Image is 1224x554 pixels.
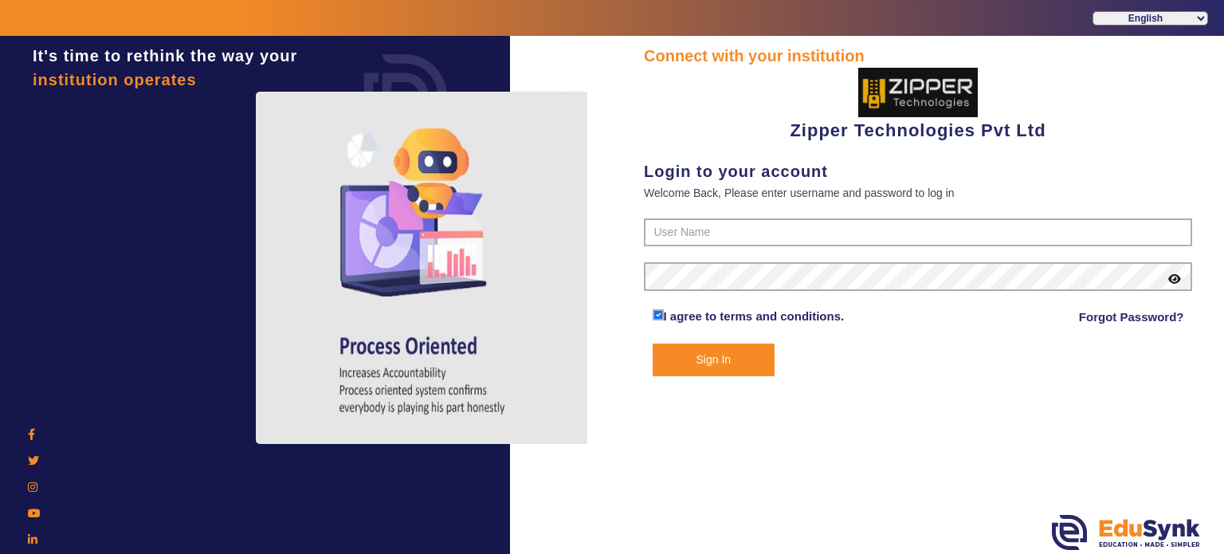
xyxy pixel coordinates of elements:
[346,36,465,155] img: login.png
[858,68,978,117] img: 36227e3f-cbf6-4043-b8fc-b5c5f2957d0a
[1079,308,1184,327] a: Forgot Password?
[644,183,1192,202] div: Welcome Back, Please enter username and password to log in
[644,218,1192,247] input: User Name
[644,68,1192,143] div: Zipper Technologies Pvt Ltd
[33,47,297,65] span: It's time to rethink the way your
[644,44,1192,68] div: Connect with your institution
[33,71,197,88] span: institution operates
[664,309,845,323] a: I agree to terms and conditions.
[653,344,775,376] button: Sign In
[1052,515,1200,550] img: edusynk.png
[256,92,590,444] img: login4.png
[644,159,1192,183] div: Login to your account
